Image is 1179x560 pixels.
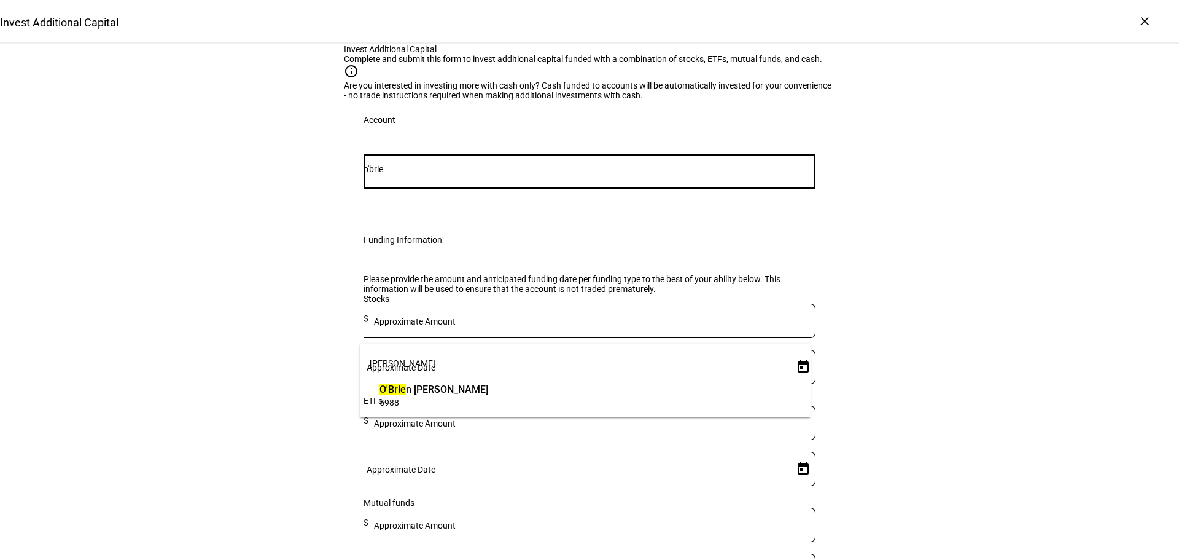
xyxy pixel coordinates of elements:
[791,457,815,481] button: Open calendar
[376,379,491,411] div: O'Brien Elizabeth
[374,419,456,428] mat-label: Approximate Amount
[344,81,835,100] div: Are you interested in investing more with cash only? Cash funded to accounts will be automaticall...
[364,314,368,323] span: $
[379,382,488,396] span: n [PERSON_NAME]
[367,465,435,475] mat-label: Approximate Date
[379,384,406,395] mark: O'Brie
[370,358,435,368] span: [PERSON_NAME]
[364,416,368,425] span: $
[364,164,815,174] input: Number
[364,498,815,508] div: Mutual funds
[364,518,368,527] span: $
[344,54,835,64] div: Complete and submit this form to invest additional capital funded with a combination of stocks, E...
[791,355,815,379] button: Open calendar
[374,521,456,530] mat-label: Approximate Amount
[1135,11,1154,31] div: ×
[364,274,815,294] div: Please provide the amount and anticipated funding date per funding type to the best of your abili...
[374,317,456,326] mat-label: Approximate Amount
[364,115,395,125] div: Account
[379,398,399,408] span: 5988
[364,235,442,245] div: Funding Information
[344,64,368,79] mat-icon: info
[364,294,815,304] div: Stocks
[344,44,835,54] div: Invest Additional Capital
